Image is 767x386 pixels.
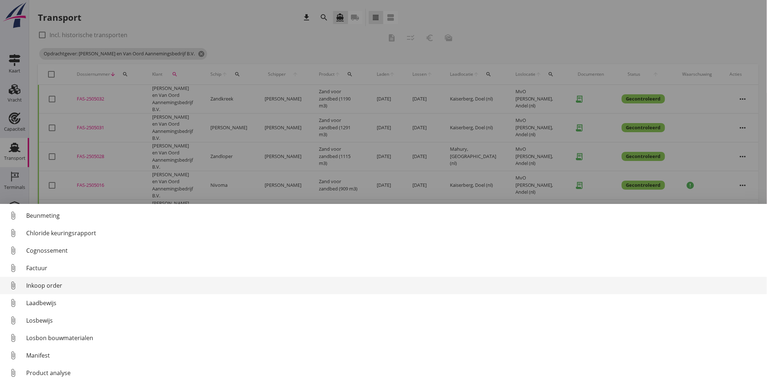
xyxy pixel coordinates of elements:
[26,316,761,325] div: Losbewijs
[7,315,19,326] i: attach_file
[26,264,761,272] div: Factuur
[7,280,19,291] i: attach_file
[7,350,19,361] i: attach_file
[26,281,761,290] div: Inkoop order
[26,351,761,360] div: Manifest
[26,369,761,377] div: Product analyse
[26,211,761,220] div: Beunmeting
[26,299,761,307] div: Laadbewijs
[7,227,19,239] i: attach_file
[7,297,19,309] i: attach_file
[26,334,761,342] div: Losbon bouwmaterialen
[7,332,19,344] i: attach_file
[7,367,19,379] i: attach_file
[26,246,761,255] div: Cognossement
[7,210,19,221] i: attach_file
[7,262,19,274] i: attach_file
[26,229,761,237] div: Chloride keuringsrapport
[7,245,19,256] i: attach_file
